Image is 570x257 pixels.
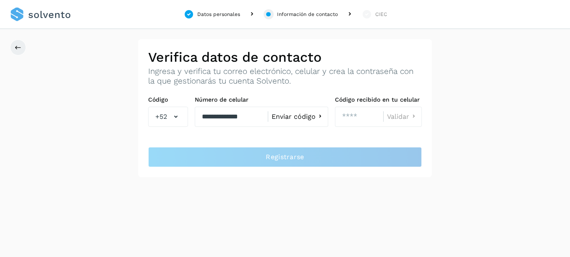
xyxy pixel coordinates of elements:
button: Registrarse [148,147,422,167]
h2: Verifica datos de contacto [148,49,422,65]
span: +52 [155,112,167,122]
button: Validar [387,112,418,121]
span: Registrarse [266,152,304,162]
label: Código [148,96,188,103]
span: Enviar código [272,113,316,120]
div: Información de contacto [277,10,338,18]
label: Código recibido en tu celular [335,96,422,103]
div: CIEC [375,10,387,18]
p: Ingresa y verifica tu correo electrónico, celular y crea la contraseña con la que gestionarás tu ... [148,67,422,86]
button: Enviar código [272,112,324,121]
span: Validar [387,113,409,120]
div: Datos personales [197,10,240,18]
label: Número de celular [195,96,328,103]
